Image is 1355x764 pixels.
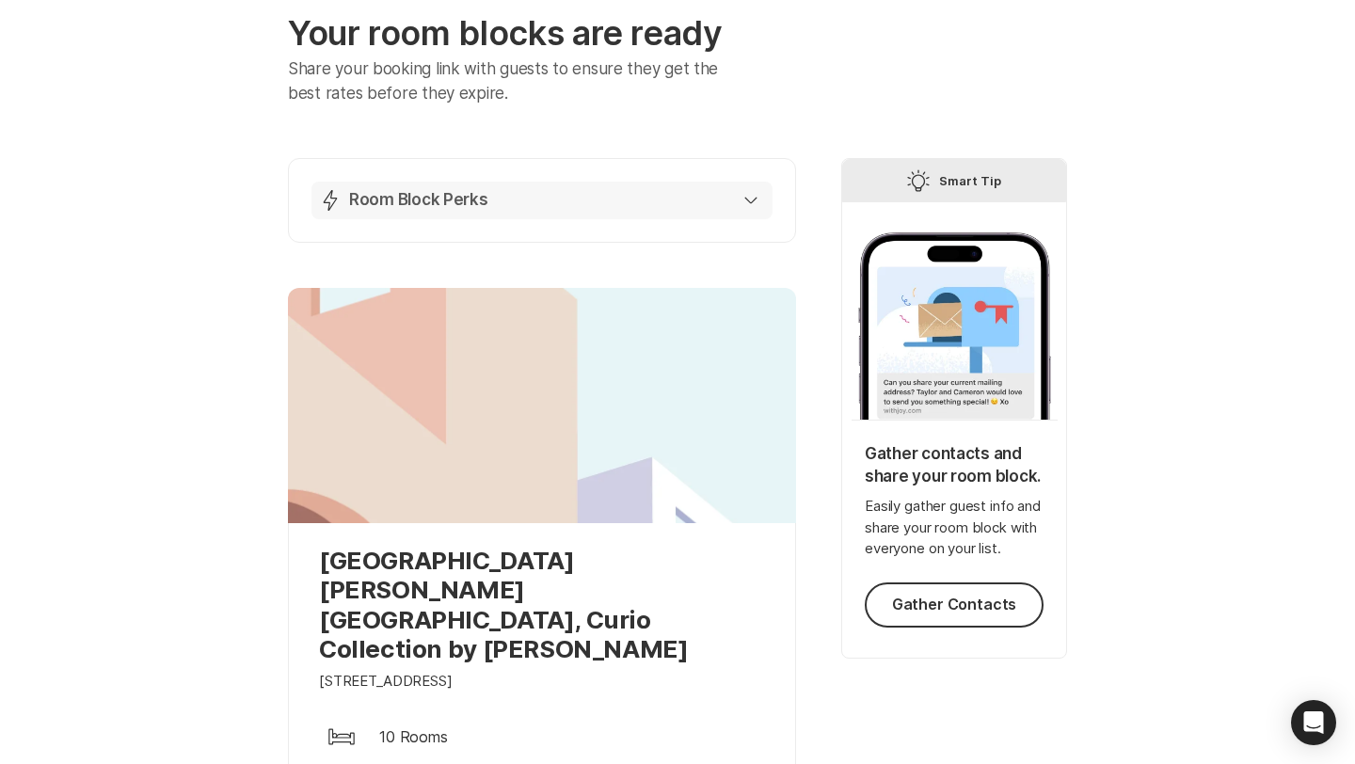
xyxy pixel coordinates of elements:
p: Share your booking link with guests to ensure they get the best rates before they expire. [288,57,746,105]
div: Open Intercom Messenger [1291,700,1336,745]
p: Your room blocks are ready [288,13,796,54]
p: Gather contacts and share your room block. [865,443,1044,488]
button: Gather Contacts [865,582,1044,628]
p: Easily gather guest info and share your room block with everyone on your list. [865,496,1044,560]
p: Smart Tip [939,169,1001,192]
p: [STREET_ADDRESS] [319,671,453,692]
p: [GEOGRAPHIC_DATA][PERSON_NAME] [GEOGRAPHIC_DATA], Curio Collection by [PERSON_NAME] [319,546,765,663]
button: Room Block Perks [311,182,773,219]
p: 10 Rooms [379,725,448,748]
p: Room Block Perks [349,189,488,212]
